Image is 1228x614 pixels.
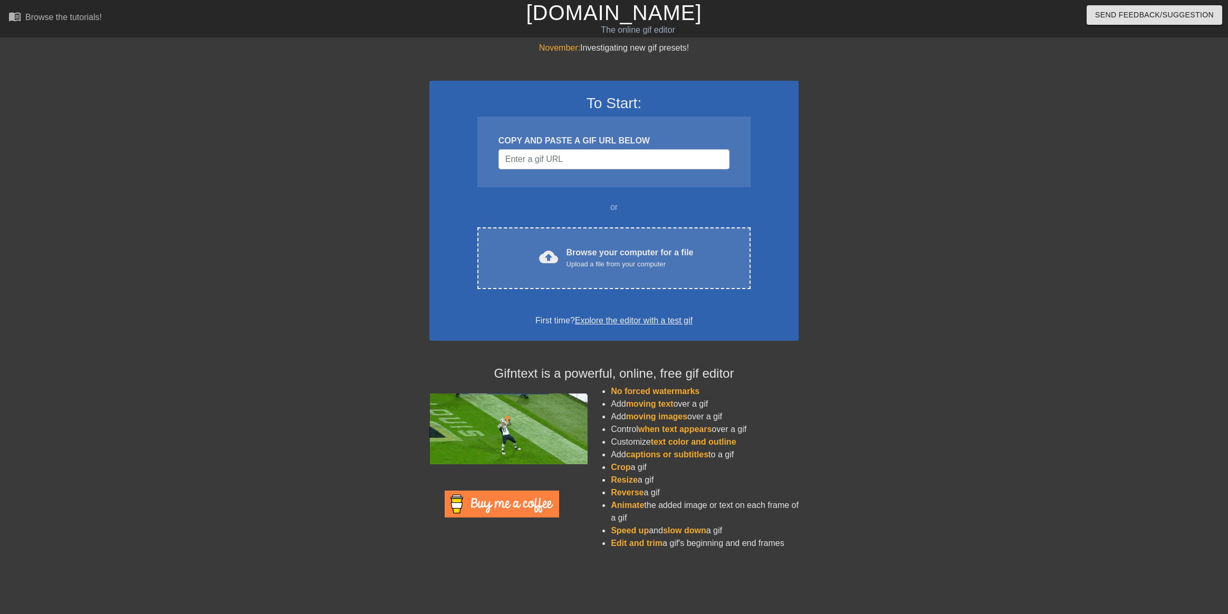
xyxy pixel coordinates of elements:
span: captions or subtitles [626,450,708,459]
div: The online gif editor [415,24,861,36]
span: moving images [626,412,687,421]
li: and a gif [611,524,799,537]
li: Control over a gif [611,423,799,436]
span: No forced watermarks [611,387,699,396]
img: Buy Me A Coffee [445,491,559,517]
div: Upload a file from your computer [567,259,694,270]
img: football_small.gif [429,394,588,464]
span: slow down [663,526,706,535]
li: a gif [611,461,799,474]
a: Explore the editor with a test gif [575,316,693,325]
li: Customize [611,436,799,448]
span: when text appears [638,425,712,434]
input: Username [498,149,730,169]
div: Browse your computer for a file [567,246,694,270]
div: Investigating new gif presets! [429,42,799,54]
button: Send Feedback/Suggestion [1087,5,1222,25]
span: menu_book [8,10,21,23]
li: Add over a gif [611,398,799,410]
div: COPY AND PASTE A GIF URL BELOW [498,135,730,147]
div: First time? [443,314,785,327]
span: Resize [611,475,638,484]
li: the added image or text on each frame of a gif [611,499,799,524]
h4: Gifntext is a powerful, online, free gif editor [429,366,799,381]
div: or [457,201,771,214]
li: Add over a gif [611,410,799,423]
li: a gif's beginning and end frames [611,537,799,550]
span: cloud_upload [539,247,558,266]
li: Add to a gif [611,448,799,461]
span: moving text [626,399,674,408]
div: Browse the tutorials! [25,13,102,22]
span: Crop [611,463,630,472]
span: Edit and trim [611,539,663,548]
li: a gif [611,474,799,486]
span: Reverse [611,488,644,497]
li: a gif [611,486,799,499]
span: November: [539,43,580,52]
span: Send Feedback/Suggestion [1095,8,1214,22]
span: text color and outline [651,437,736,446]
a: Browse the tutorials! [8,10,102,26]
h3: To Start: [443,94,785,112]
a: [DOMAIN_NAME] [526,1,702,24]
span: Animate [611,501,644,510]
span: Speed up [611,526,649,535]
